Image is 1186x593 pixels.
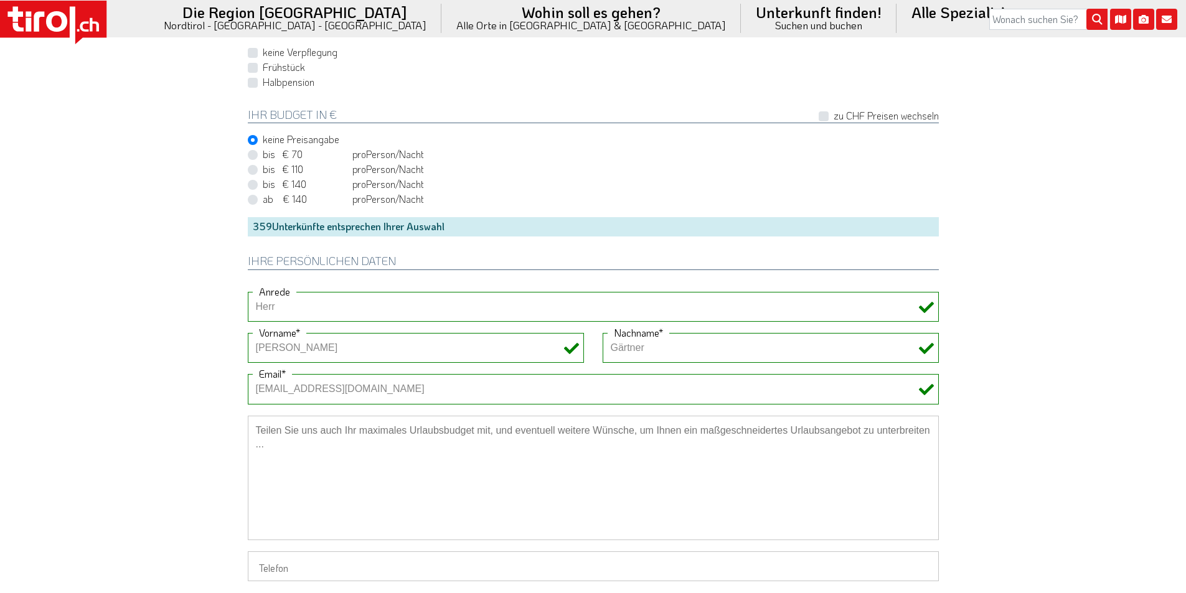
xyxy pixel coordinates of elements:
[366,147,395,161] em: Person
[263,192,424,206] label: pro /Nacht
[164,20,426,30] small: Nordtirol - [GEOGRAPHIC_DATA] - [GEOGRAPHIC_DATA]
[263,177,424,191] label: pro /Nacht
[263,162,350,176] span: bis € 110
[366,162,395,175] em: Person
[263,192,350,206] span: ab € 140
[263,147,424,161] label: pro /Nacht
[989,9,1108,30] input: Wonach suchen Sie?
[263,60,305,74] label: Frühstück
[263,45,337,59] label: keine Verpflegung
[456,20,726,30] small: Alle Orte in [GEOGRAPHIC_DATA] & [GEOGRAPHIC_DATA]
[263,147,350,161] span: bis € 70
[263,133,339,146] label: keine Preisangabe
[1133,9,1154,30] i: Fotogalerie
[248,255,939,270] h2: Ihre persönlichen Daten
[834,109,939,123] label: zu CHF Preisen wechseln
[756,20,882,30] small: Suchen und buchen
[253,220,272,233] span: 359
[263,162,424,176] label: pro /Nacht
[263,75,314,89] label: Halbpension
[366,192,395,205] em: Person
[1156,9,1177,30] i: Kontakt
[248,217,939,236] div: Unterkünfte entsprechen Ihrer Auswahl
[1110,9,1131,30] i: Karte öffnen
[248,109,939,124] h2: Ihr Budget in €
[366,177,395,190] em: Person
[263,177,350,191] span: bis € 140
